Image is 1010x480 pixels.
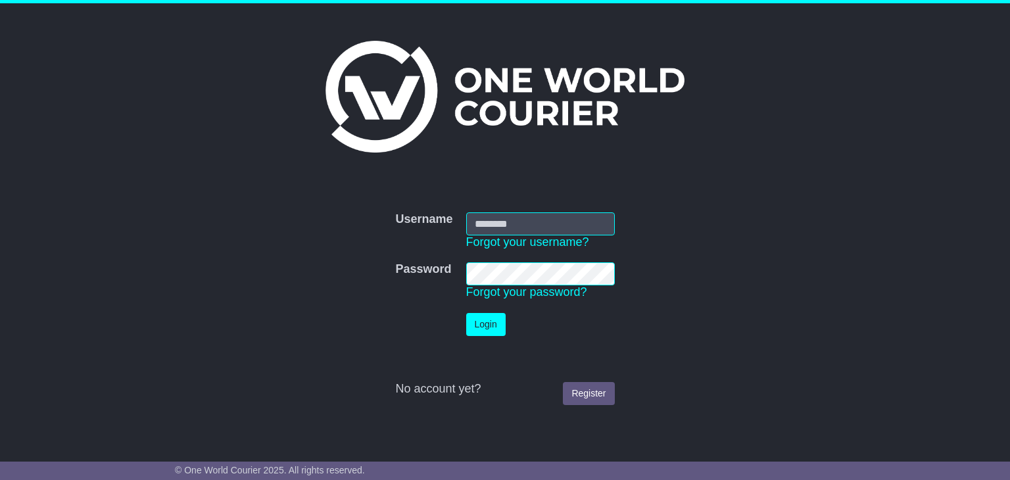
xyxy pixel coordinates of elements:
[395,212,452,227] label: Username
[466,285,587,299] a: Forgot your password?
[466,313,506,336] button: Login
[395,262,451,277] label: Password
[175,465,365,475] span: © One World Courier 2025. All rights reserved.
[466,235,589,249] a: Forgot your username?
[325,41,685,153] img: One World
[563,382,614,405] a: Register
[395,382,614,396] div: No account yet?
